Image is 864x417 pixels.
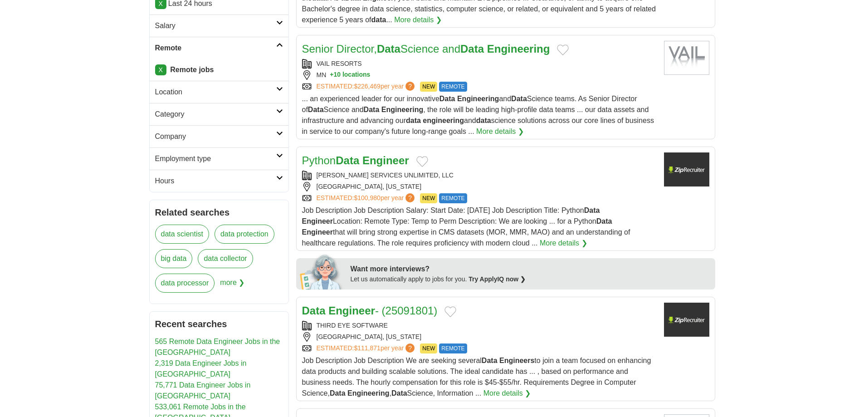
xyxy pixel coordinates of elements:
[511,95,527,103] strong: Data
[439,193,467,203] span: REMOTE
[405,343,415,353] span: ?
[351,275,710,284] div: Let us automatically apply to jobs for you.
[150,15,288,37] a: Salary
[596,217,612,225] strong: Data
[420,82,437,92] span: NEW
[354,344,380,352] span: $111,871
[406,117,421,124] strong: data
[499,357,534,364] strong: Engineers
[317,343,417,353] a: ESTIMATED:$111,871per year?
[300,253,344,289] img: apply-iq-scientist.png
[439,343,467,353] span: REMOTE
[420,193,437,203] span: NEW
[317,82,417,92] a: ESTIMATED:$226,469per year?
[150,81,288,103] a: Location
[483,388,531,399] a: More details ❯
[302,70,657,80] div: MN
[381,106,423,113] strong: Engineering
[330,70,333,80] span: +
[155,317,283,331] h2: Recent searches
[584,206,600,214] strong: Data
[317,193,417,203] a: ESTIMATED:$100,980per year?
[150,37,288,59] a: Remote
[308,106,324,113] strong: Data
[351,264,710,275] div: Want more interviews?
[354,194,380,201] span: $100,980
[155,249,193,268] a: big data
[362,154,409,167] strong: Engineer
[457,95,499,103] strong: Engineering
[377,43,400,55] strong: Data
[155,381,251,400] a: 75,771 Data Engineer Jobs in [GEOGRAPHIC_DATA]
[354,83,380,90] span: $226,469
[302,304,326,317] strong: Data
[302,321,657,330] div: THIRD EYE SOFTWARE
[405,193,415,202] span: ?
[220,274,244,298] span: more ❯
[328,304,375,317] strong: Engineer
[155,43,276,54] h2: Remote
[420,343,437,353] span: NEW
[150,125,288,147] a: Company
[540,238,587,249] a: More details ❯
[170,66,214,74] strong: Remote jobs
[198,249,253,268] a: data collector
[664,41,709,75] img: Vail Resorts logo
[476,126,524,137] a: More details ❯
[423,117,464,124] strong: engineering
[364,106,380,113] strong: Data
[482,357,498,364] strong: Data
[302,43,550,55] a: Senior Director,DataScience andData Engineering
[155,274,215,293] a: data processor
[317,60,362,67] a: VAIL RESORTS
[416,156,428,167] button: Add to favorite jobs
[302,182,657,191] div: [GEOGRAPHIC_DATA], [US_STATE]
[444,306,456,317] button: Add to favorite jobs
[155,225,209,244] a: data scientist
[371,16,386,24] strong: data
[155,20,276,31] h2: Salary
[336,154,359,167] strong: Data
[405,82,415,91] span: ?
[155,338,280,356] a: 565 Remote Data Engineer Jobs in the [GEOGRAPHIC_DATA]
[302,217,333,225] strong: Engineer
[439,82,467,92] span: REMOTE
[155,131,276,142] h2: Company
[391,389,407,397] strong: Data
[155,109,276,120] h2: Category
[150,103,288,125] a: Category
[215,225,274,244] a: data protection
[155,87,276,98] h2: Location
[302,357,651,397] span: Job Description Job Description We are seeking several to join a team focused on enhancing data p...
[487,43,550,55] strong: Engineering
[476,117,491,124] strong: data
[557,44,569,55] button: Add to favorite jobs
[155,176,276,186] h2: Hours
[330,389,346,397] strong: Data
[302,154,409,167] a: PythonData Engineer
[150,170,288,192] a: Hours
[155,359,247,378] a: 2,319 Data Engineer Jobs in [GEOGRAPHIC_DATA]
[460,43,484,55] strong: Data
[150,147,288,170] a: Employment type
[155,64,166,75] a: X
[664,303,709,337] img: Company logo
[302,304,438,317] a: Data Engineer- (25091801)
[302,206,630,247] span: Job Description Job Description Salary: Start Date: [DATE] Job Description Title: Python Location...
[155,206,283,219] h2: Related searches
[394,15,442,25] a: More details ❯
[347,389,389,397] strong: Engineering
[155,153,276,164] h2: Employment type
[302,95,654,135] span: ... an experienced leader for our innovative and Science teams. As Senior Director of Science and...
[664,152,709,186] img: Company logo
[439,95,455,103] strong: Data
[330,70,370,80] button: +10 locations
[302,171,657,180] div: [PERSON_NAME] SERVICES UNLIMITED, LLC
[302,332,657,342] div: [GEOGRAPHIC_DATA], [US_STATE]
[302,228,333,236] strong: Engineer
[469,275,526,283] a: Try ApplyIQ now ❯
